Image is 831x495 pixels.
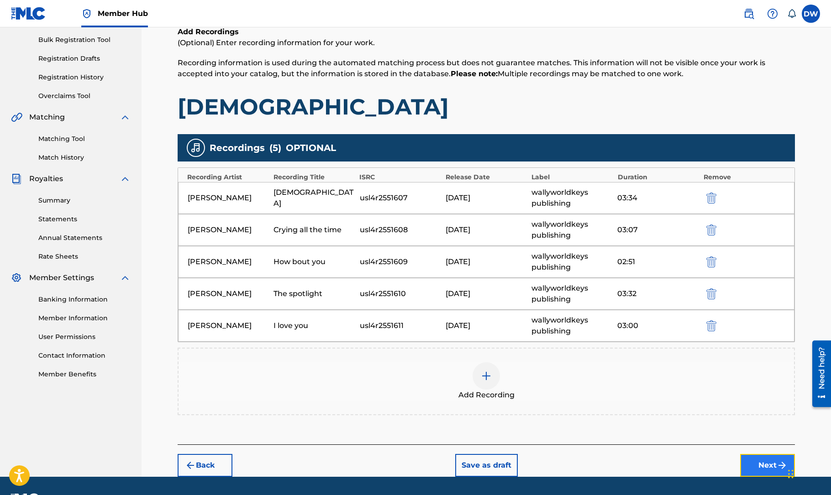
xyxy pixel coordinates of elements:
button: Next [740,454,795,477]
div: wallyworldkeys publishing [531,251,613,273]
img: add [481,370,492,381]
span: Add Recording [458,390,515,401]
img: expand [120,272,131,283]
span: Recording information is used during the automated matching process but does not guarantee matche... [178,58,765,78]
img: Top Rightsholder [81,8,92,19]
div: 02:51 [617,256,699,267]
h1: [DEMOGRAPHIC_DATA] [178,93,795,120]
div: [PERSON_NAME] [188,193,269,203]
div: Notifications [787,9,796,18]
div: 03:32 [617,288,699,299]
div: Label [531,172,613,182]
span: (Optional) Enter recording information for your work. [178,38,375,47]
div: usl4r2551607 [360,193,441,203]
img: expand [120,112,131,123]
a: Bulk Registration Tool [38,35,131,45]
span: Member Settings [29,272,94,283]
a: Annual Statements [38,233,131,243]
a: Statements [38,214,131,224]
a: User Permissions [38,332,131,342]
div: Help [763,5,782,23]
div: Drag [788,460,794,488]
div: usl4r2551610 [360,288,441,299]
div: 03:00 [617,320,699,331]
img: search [743,8,754,19]
div: [PERSON_NAME] [188,256,269,267]
div: Release Date [446,172,527,182]
a: Rate Sheets [38,252,131,261]
img: help [767,8,778,19]
div: usl4r2551608 [360,224,441,235]
div: User Menu [802,5,820,23]
strong: Please note: [451,69,498,78]
div: wallyworldkeys publishing [531,187,613,209]
a: Overclaims Tool [38,91,131,101]
a: Member Benefits [38,370,131,379]
div: [DATE] [446,288,527,299]
img: Member Settings [11,272,22,283]
div: 03:34 [617,193,699,203]
img: 12a2ab48e56ec057fbd8.svg [706,224,716,235]
span: Recordings [210,141,265,155]
div: wallyworldkeys publishing [531,219,613,241]
a: Summary [38,196,131,205]
div: Recording Artist [187,172,269,182]
img: f7272a7cc735f4ea7f67.svg [777,460,788,471]
div: [DATE] [446,193,527,203]
div: Duration [618,172,700,182]
h6: Add Recordings [178,26,795,37]
div: [PERSON_NAME] [188,224,269,235]
img: 12a2ab48e56ec057fbd8.svg [706,193,716,203]
a: Registration History [38,73,131,82]
div: [DEMOGRAPHIC_DATA] [273,187,355,209]
a: Banking Information [38,295,131,304]
button: Save as draft [455,454,518,477]
div: usl4r2551609 [360,256,441,267]
div: I love you [273,320,355,331]
div: ISRC [359,172,441,182]
img: 7ee5dd4eb1f8a8e3ef2f.svg [185,460,196,471]
div: The spotlight [273,288,355,299]
div: Crying all the time [273,224,355,235]
img: Royalties [11,173,22,184]
span: ( 5 ) [269,141,281,155]
img: 12a2ab48e56ec057fbd8.svg [706,256,716,267]
div: [DATE] [446,256,527,267]
button: Back [178,454,232,477]
iframe: Resource Center [805,337,831,411]
img: 12a2ab48e56ec057fbd8.svg [706,288,716,299]
div: usl4r2551611 [360,320,441,331]
div: [DATE] [446,320,527,331]
a: Member Information [38,313,131,323]
div: wallyworldkeys publishing [531,315,613,337]
img: recording [190,142,201,153]
a: Contact Information [38,351,131,360]
div: 03:07 [617,224,699,235]
img: 12a2ab48e56ec057fbd8.svg [706,320,716,331]
a: Public Search [740,5,758,23]
a: Matching Tool [38,134,131,144]
img: MLC Logo [11,7,46,20]
div: Remove [704,172,785,182]
span: OPTIONAL [286,141,336,155]
a: Match History [38,153,131,162]
div: Recording Title [273,172,355,182]
div: [PERSON_NAME] [188,320,269,331]
iframe: Chat Widget [785,451,831,495]
div: [PERSON_NAME] [188,288,269,299]
div: [DATE] [446,224,527,235]
span: Member Hub [98,8,148,19]
a: Registration Drafts [38,54,131,63]
span: Matching [29,112,65,123]
div: wallyworldkeys publishing [531,283,613,305]
span: Royalties [29,173,63,184]
img: Matching [11,112,22,123]
img: expand [120,173,131,184]
div: How bout you [273,256,355,267]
